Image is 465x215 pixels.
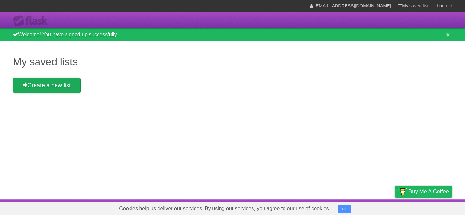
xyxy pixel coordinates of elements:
[13,78,81,93] a: Create a new list
[13,15,52,27] div: Flask
[330,201,356,213] a: Developers
[113,202,337,215] span: Cookies help us deliver our services. By using our services, you agree to our use of cookies.
[338,205,351,213] button: OK
[398,186,407,197] img: Buy me a coffee
[411,201,452,213] a: Suggest a feature
[309,201,323,213] a: About
[395,186,452,198] a: Buy me a coffee
[387,201,403,213] a: Privacy
[365,201,379,213] a: Terms
[13,54,452,70] h1: My saved lists
[408,186,449,197] span: Buy me a coffee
